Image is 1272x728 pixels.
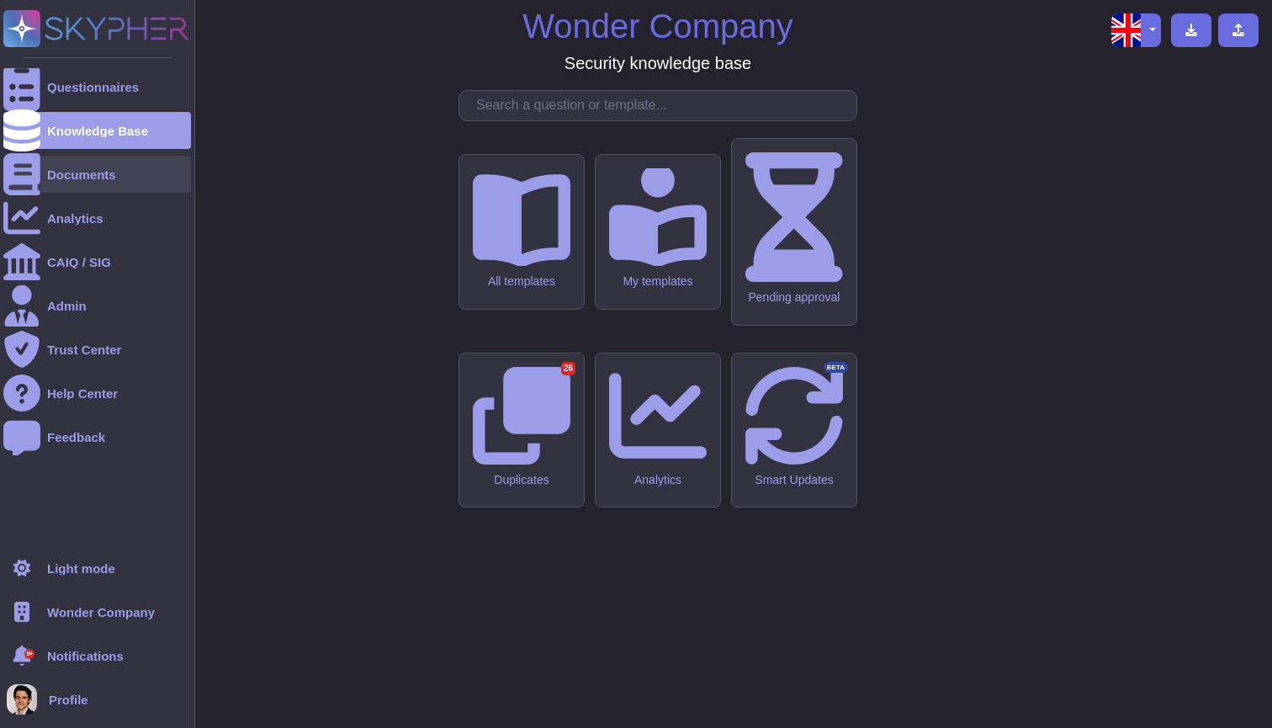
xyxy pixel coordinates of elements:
a: Questionnaires [3,68,191,105]
a: Feedback [3,418,191,455]
div: Analytics [47,212,103,225]
img: en [1111,13,1145,47]
div: Questionnaires [47,81,139,93]
div: CAIQ / SIG [47,256,111,268]
a: CAIQ / SIG [3,243,191,280]
div: Feedback [47,431,105,444]
div: Analytics [609,473,707,487]
a: Documents [3,156,191,193]
span: Wonder Company [47,606,155,619]
div: Knowledge Base [47,125,148,137]
div: Light mode [47,562,115,575]
span: Profile [49,693,88,706]
a: Admin [3,287,191,324]
span: Notifications [47,650,124,662]
div: Documents [47,168,116,181]
div: 26 [561,362,575,375]
div: Trust Center [47,343,121,356]
div: Help Center [47,387,118,400]
div: Smart Updates [745,473,843,487]
img: user [7,684,37,715]
div: Duplicates [473,473,570,487]
div: My templates [609,274,707,289]
a: Help Center [3,375,191,412]
div: Pending approval [745,290,843,305]
a: Knowledge Base [3,112,191,149]
div: Admin [47,300,87,312]
a: Trust Center [3,331,191,368]
div: All templates [473,274,570,289]
div: BETA [824,362,848,374]
h3: Security knowledge base [564,53,751,73]
button: user [3,681,49,718]
div: 9+ [24,649,34,659]
h1: Wonder Company [522,6,793,46]
a: Analytics [3,199,191,236]
input: Search a question or template... [468,91,856,120]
